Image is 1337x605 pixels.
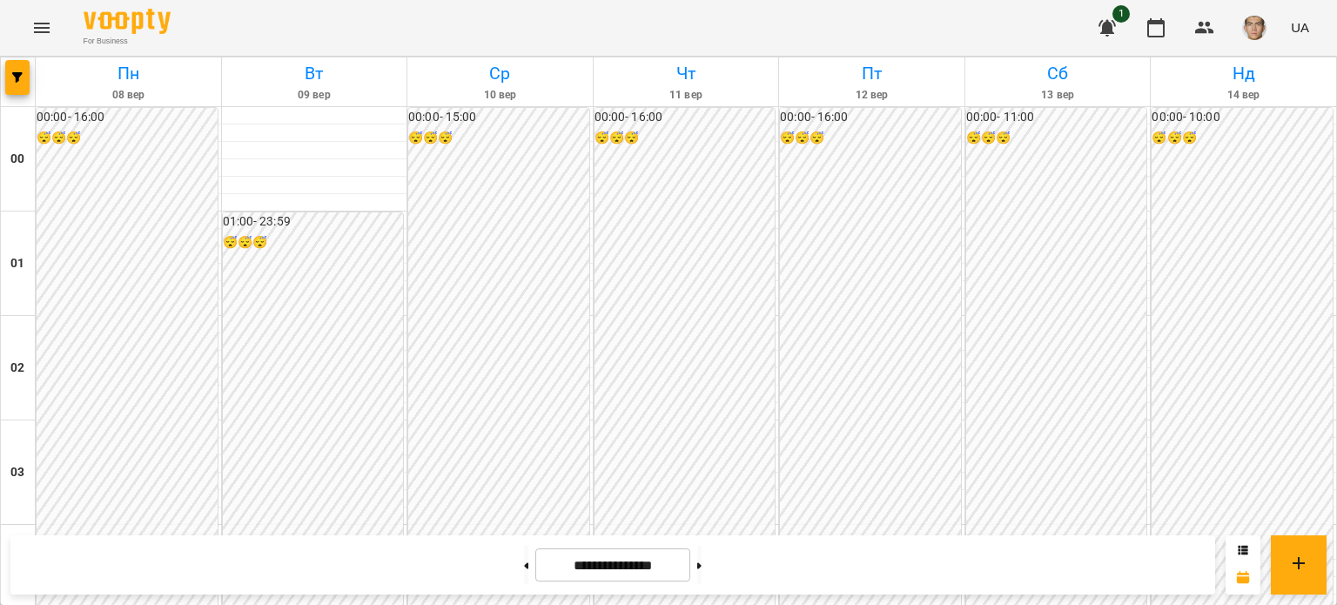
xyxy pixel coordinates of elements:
[1242,16,1266,40] img: 290265f4fa403245e7fea1740f973bad.jpg
[410,60,590,87] h6: Ср
[595,108,776,127] h6: 00:00 - 16:00
[968,60,1148,87] h6: Сб
[780,108,961,127] h6: 00:00 - 16:00
[596,60,776,87] h6: Чт
[84,36,171,47] span: For Business
[37,108,218,127] h6: 00:00 - 16:00
[596,87,776,104] h6: 11 вер
[1291,18,1309,37] span: UA
[10,359,24,378] h6: 02
[410,87,590,104] h6: 10 вер
[1152,108,1333,127] h6: 00:00 - 10:00
[966,108,1147,127] h6: 00:00 - 11:00
[38,60,218,87] h6: Пн
[10,254,24,273] h6: 01
[408,129,589,148] h6: 😴😴😴
[10,150,24,169] h6: 00
[782,87,962,104] h6: 12 вер
[223,233,404,252] h6: 😴😴😴
[84,9,171,34] img: Voopty Logo
[225,60,405,87] h6: Вт
[966,129,1147,148] h6: 😴😴😴
[38,87,218,104] h6: 08 вер
[1153,60,1334,87] h6: Нд
[595,129,776,148] h6: 😴😴😴
[223,212,404,232] h6: 01:00 - 23:59
[37,129,218,148] h6: 😴😴😴
[21,7,63,49] button: Menu
[782,60,962,87] h6: Пт
[225,87,405,104] h6: 09 вер
[968,87,1148,104] h6: 13 вер
[10,463,24,482] h6: 03
[1153,87,1334,104] h6: 14 вер
[1152,129,1333,148] h6: 😴😴😴
[1112,5,1130,23] span: 1
[780,129,961,148] h6: 😴😴😴
[408,108,589,127] h6: 00:00 - 15:00
[1284,11,1316,44] button: UA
